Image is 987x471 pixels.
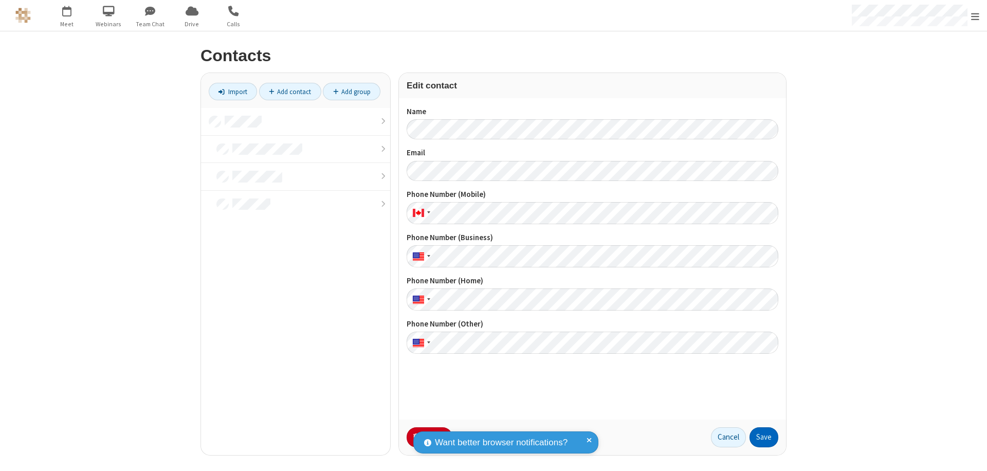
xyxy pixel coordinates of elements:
a: Add group [323,83,380,100]
span: Want better browser notifications? [435,436,568,449]
button: Cancel [711,427,746,448]
label: Phone Number (Business) [407,232,778,244]
a: Import [209,83,257,100]
h3: Edit contact [407,81,778,90]
label: Email [407,147,778,159]
label: Phone Number (Home) [407,275,778,287]
h2: Contacts [200,47,787,65]
div: United States: + 1 [407,245,433,267]
button: Save [750,427,778,448]
span: Webinars [89,20,128,29]
span: Drive [173,20,211,29]
img: QA Selenium DO NOT DELETE OR CHANGE [15,8,31,23]
div: United States: + 1 [407,332,433,354]
label: Name [407,106,778,118]
button: Delete [407,427,452,448]
label: Phone Number (Other) [407,318,778,330]
span: Team Chat [131,20,170,29]
span: Meet [48,20,86,29]
a: Add contact [259,83,321,100]
div: Canada: + 1 [407,202,433,224]
iframe: Chat [961,444,979,464]
span: Calls [214,20,253,29]
div: United States: + 1 [407,288,433,311]
label: Phone Number (Mobile) [407,189,778,201]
